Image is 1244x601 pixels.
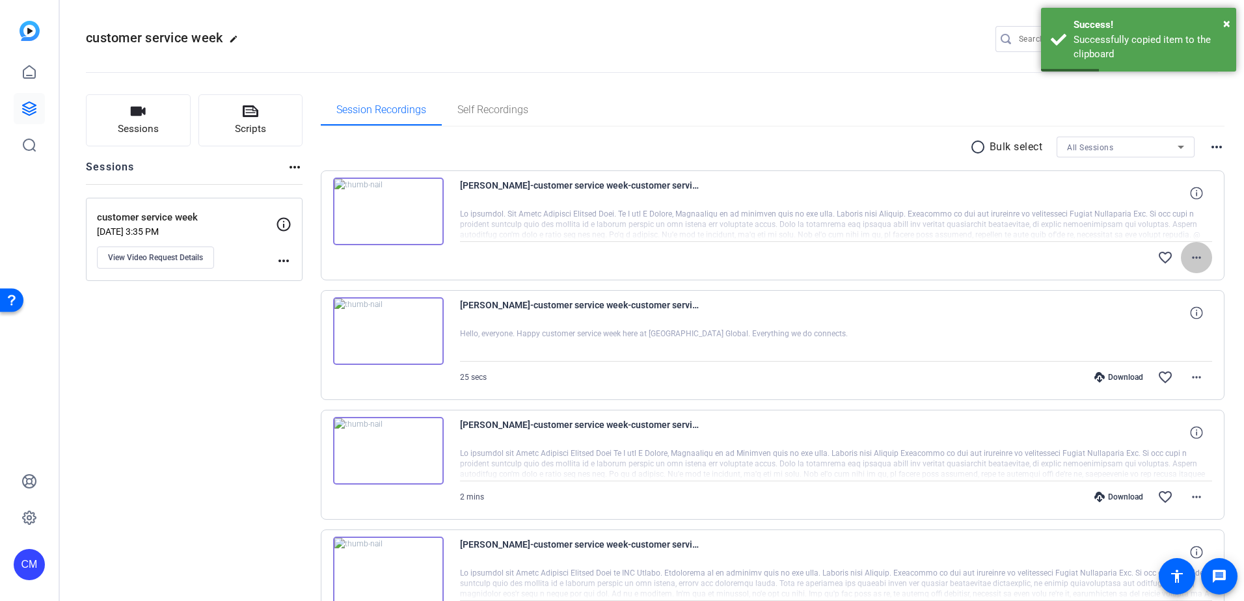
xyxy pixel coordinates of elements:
div: Success! [1074,18,1226,33]
span: 25 secs [460,373,487,382]
input: Search [1019,31,1136,47]
span: [PERSON_NAME]-customer service week-customer service week-1759434027717-webcam [460,537,701,568]
img: thumb-nail [333,297,444,365]
span: × [1223,16,1230,31]
p: [DATE] 3:35 PM [97,226,276,237]
span: [PERSON_NAME]-customer service week-customer service week-1759436508388-webcam [460,178,701,209]
span: [PERSON_NAME]-customer service week-customer service week-1759435138373-webcam [460,417,701,448]
span: 2 mins [460,492,484,501]
div: Successfully copied item to the clipboard [1074,33,1226,62]
mat-icon: radio_button_unchecked [970,139,990,155]
div: CM [14,549,45,580]
mat-icon: more_horiz [287,159,303,175]
button: Scripts [198,94,303,146]
mat-icon: edit [229,34,245,50]
mat-icon: favorite_border [1157,489,1173,505]
mat-icon: more_horiz [276,253,291,269]
img: thumb-nail [333,417,444,485]
mat-icon: favorite_border [1157,250,1173,265]
mat-icon: more_horiz [1189,369,1204,385]
mat-icon: more_horiz [1209,139,1224,155]
mat-icon: message [1211,568,1227,584]
span: All Sessions [1067,143,1113,152]
img: blue-gradient.svg [20,21,40,41]
span: Session Recordings [336,105,426,115]
div: Download [1088,372,1150,382]
span: Self Recordings [457,105,528,115]
span: View Video Request Details [108,252,203,263]
span: customer service week [86,30,223,46]
span: [PERSON_NAME]-customer service week-customer service week-1759436367344-webcam [460,297,701,328]
button: Close [1223,14,1230,33]
div: Download [1088,492,1150,502]
img: thumb-nail [333,178,444,245]
button: View Video Request Details [97,247,214,269]
span: Sessions [118,122,159,137]
mat-icon: more_horiz [1189,250,1204,265]
mat-icon: favorite_border [1157,369,1173,385]
mat-icon: accessibility [1169,568,1185,584]
h2: Sessions [86,159,135,184]
p: Bulk select [990,139,1043,155]
button: Sessions [86,94,191,146]
span: Scripts [235,122,266,137]
mat-icon: more_horiz [1189,489,1204,505]
p: customer service week [97,210,276,225]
